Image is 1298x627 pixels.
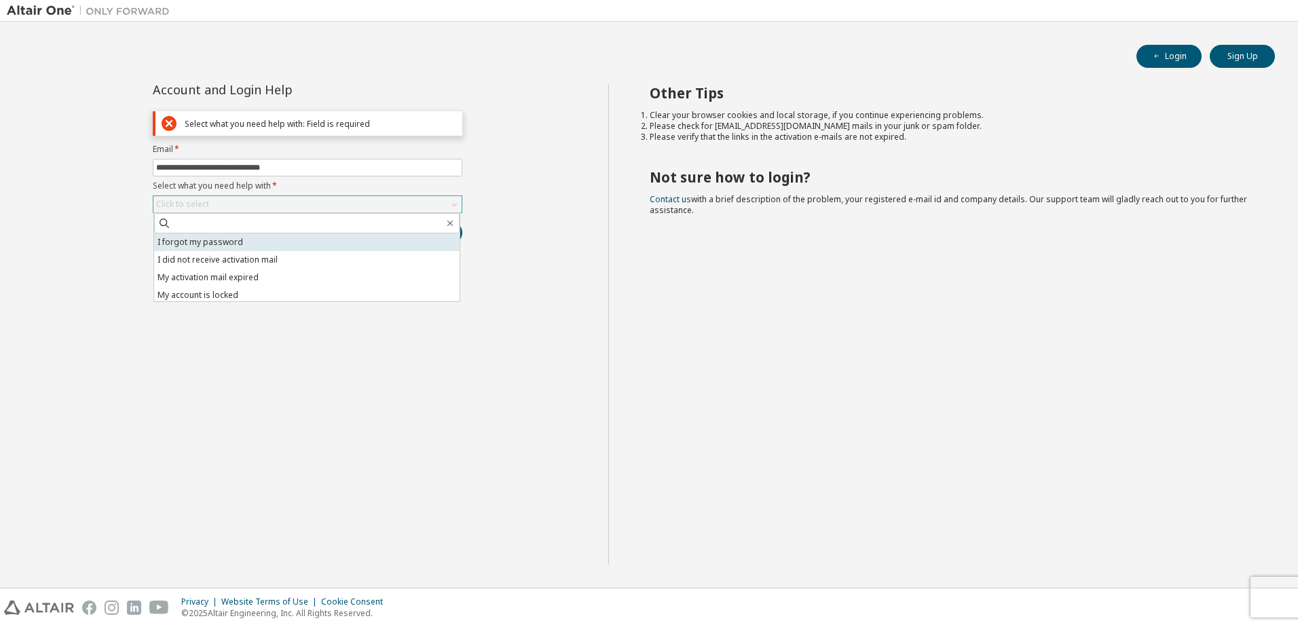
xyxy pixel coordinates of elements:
[4,601,74,615] img: altair_logo.svg
[650,132,1251,142] li: Please verify that the links in the activation e-mails are not expired.
[153,196,462,212] div: Click to select
[153,84,401,95] div: Account and Login Help
[181,596,221,607] div: Privacy
[82,601,96,615] img: facebook.svg
[1210,45,1275,68] button: Sign Up
[127,601,141,615] img: linkedin.svg
[221,596,321,607] div: Website Terms of Use
[650,193,1247,216] span: with a brief description of the problem, your registered e-mail id and company details. Our suppo...
[650,110,1251,121] li: Clear your browser cookies and local storage, if you continue experiencing problems.
[153,144,462,155] label: Email
[650,168,1251,186] h2: Not sure how to login?
[1136,45,1202,68] button: Login
[156,199,209,210] div: Click to select
[149,601,169,615] img: youtube.svg
[650,84,1251,102] h2: Other Tips
[321,596,391,607] div: Cookie Consent
[650,121,1251,132] li: Please check for [EMAIL_ADDRESS][DOMAIN_NAME] mails in your junk or spam folder.
[153,180,462,191] label: Select what you need help with
[181,607,391,619] p: © 2025 Altair Engineering, Inc. All Rights Reserved.
[650,193,691,205] a: Contact us
[185,119,456,129] div: Select what you need help with: Field is required
[105,601,119,615] img: instagram.svg
[7,4,177,18] img: Altair One
[154,233,460,251] li: I forgot my password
